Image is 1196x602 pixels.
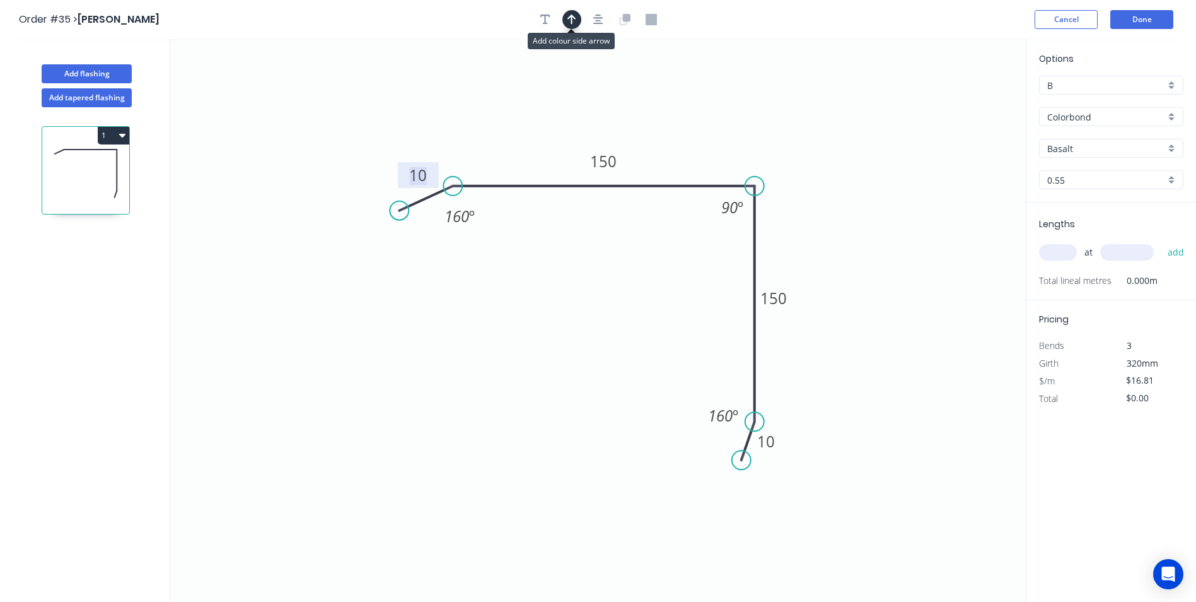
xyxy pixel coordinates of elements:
tspan: 10 [757,431,775,452]
tspan: 160 [708,405,733,426]
tspan: 160 [444,206,469,227]
tspan: º [469,206,475,227]
button: Done [1110,10,1173,29]
tspan: 10 [409,165,427,186]
button: Add tapered flashing [42,88,132,107]
span: [PERSON_NAME] [78,12,160,27]
button: Cancel [1035,10,1098,29]
span: 0.000m [1112,272,1158,290]
button: 1 [98,127,129,145]
span: Pricing [1039,313,1069,326]
span: Options [1039,52,1074,65]
div: Open Intercom Messenger [1153,559,1183,589]
tspan: 150 [760,288,787,309]
tspan: 150 [590,151,617,172]
span: 3 [1127,339,1132,351]
span: Order #35 > [19,12,78,27]
span: Total [1039,392,1058,404]
span: Lengths [1039,218,1075,230]
svg: 0 [170,39,1026,602]
span: Girth [1039,357,1059,369]
span: $/m [1039,375,1055,387]
input: Material [1047,110,1165,124]
tspan: º [733,405,738,426]
span: at [1084,244,1093,261]
span: Total lineal metres [1039,272,1112,290]
span: 320mm [1127,357,1158,369]
span: Bends [1039,339,1064,351]
tspan: º [738,197,743,218]
input: Thickness [1047,174,1165,187]
input: Price level [1047,79,1165,92]
input: Colour [1047,142,1165,155]
button: Add flashing [42,64,132,83]
tspan: 90 [721,197,738,218]
button: add [1161,242,1191,263]
div: Add colour side arrow [528,33,615,49]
